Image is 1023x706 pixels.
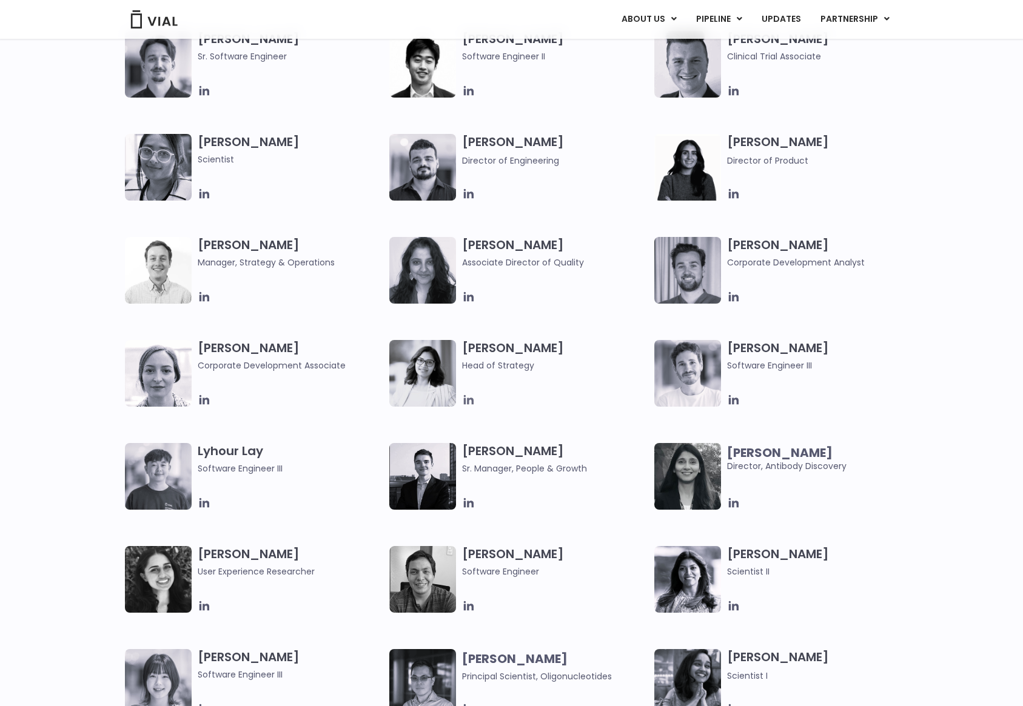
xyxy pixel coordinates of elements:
img: Headshot of smiling woman named Bhavika [389,237,456,304]
h3: [PERSON_NAME] [198,546,384,578]
span: Director of Engineering [462,155,559,167]
img: Mehtab Bhinder [125,546,192,613]
span: Scientist I [727,670,768,682]
span: Corporate Development Analyst [727,256,913,269]
span: Clinical Trial Associate [727,50,913,63]
span: Corporate Development Associate [198,359,384,372]
span: User Experience Researcher [198,565,384,578]
img: Igor [389,134,456,201]
span: Sr. Software Engineer [198,50,384,63]
span: Scientist [198,153,384,166]
img: Fran [125,31,192,98]
a: PIPELINEMenu Toggle [686,9,751,30]
span: Principal Scientist, Oligonucleotides [462,670,612,682]
span: Software Engineer [462,565,648,578]
h3: [PERSON_NAME] [727,237,913,269]
span: Associate Director of Quality [462,256,648,269]
span: Director, Antibody Discovery [727,446,913,473]
h3: Lyhour Lay [198,443,384,475]
h3: [PERSON_NAME] [198,340,384,372]
img: Jason Zhang [389,31,456,98]
h3: [PERSON_NAME] [727,649,913,682]
h3: [PERSON_NAME] [462,443,648,475]
span: Head of Strategy [462,359,648,372]
img: Headshot of smiling woman named Anjali [125,134,192,201]
h3: [PERSON_NAME] [198,134,384,166]
img: A black and white photo of a man smiling, holding a vial. [389,546,456,613]
h3: [PERSON_NAME] [727,546,913,578]
h3: [PERSON_NAME] [462,340,648,372]
span: Software Engineer II [462,50,648,63]
img: Kyle Mayfield [125,237,192,304]
span: Software Engineer III [727,359,913,372]
img: Headshot of smiling man named Collin [654,31,721,98]
span: Scientist II [727,565,913,578]
h3: [PERSON_NAME] [727,340,913,372]
span: Software Engineer III [198,668,384,681]
img: Ly [125,443,192,510]
span: Software Engineer III [198,462,384,475]
h3: [PERSON_NAME] [727,31,913,63]
h3: [PERSON_NAME] [462,134,648,167]
h3: [PERSON_NAME] [727,134,913,167]
span: Manager, Strategy & Operations [198,256,384,269]
h3: [PERSON_NAME] [462,546,648,578]
img: Headshot of smiling woman named Swati [654,443,721,510]
h3: [PERSON_NAME] [198,237,384,269]
img: Image of smiling woman named Pree [389,340,456,407]
a: PARTNERSHIPMenu Toggle [811,9,899,30]
h3: [PERSON_NAME] [198,649,384,681]
h3: [PERSON_NAME] [462,237,648,269]
img: Image of woman named Ritu smiling [654,546,721,613]
b: [PERSON_NAME] [462,650,568,667]
h3: [PERSON_NAME] [462,31,648,63]
b: [PERSON_NAME] [727,444,833,461]
a: UPDATES [752,9,810,30]
img: Smiling man named Owen [389,443,456,510]
img: Headshot of smiling woman named Beatrice [125,340,192,407]
span: Sr. Manager, People & Growth [462,462,648,475]
h3: [PERSON_NAME] [198,31,384,63]
span: Director of Product [727,155,808,167]
a: ABOUT USMenu Toggle [612,9,686,30]
img: Smiling woman named Ira [654,134,721,201]
img: Headshot of smiling man named Fran [654,340,721,407]
img: Image of smiling man named Thomas [654,237,721,304]
img: Vial Logo [130,10,178,28]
